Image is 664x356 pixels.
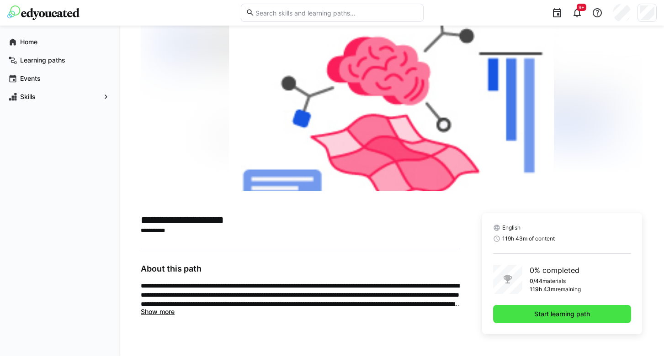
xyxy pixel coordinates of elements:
[502,235,555,242] span: 119h 43m of content
[530,277,542,285] p: 0/44
[502,224,521,231] span: English
[530,265,581,276] p: 0% completed
[493,305,631,323] button: Start learning path
[255,9,418,17] input: Search skills and learning paths…
[533,309,591,319] span: Start learning path
[542,277,566,285] p: materials
[141,264,460,274] h3: About this path
[556,286,581,293] p: remaining
[579,5,584,10] span: 9+
[141,308,175,315] span: Show more
[530,286,556,293] p: 119h 43m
